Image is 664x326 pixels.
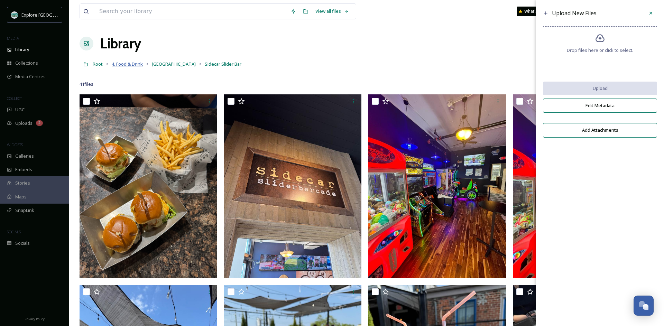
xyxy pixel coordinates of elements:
[368,94,506,278] img: Sidecar Slider Barcade July 2025-3.jpg
[15,153,34,159] span: Galleries
[543,99,657,113] button: Edit Metadata
[15,106,25,113] span: UGC
[15,166,32,173] span: Embeds
[93,61,103,67] span: Root
[15,180,30,186] span: Stories
[7,96,22,101] span: COLLECT
[7,142,23,147] span: WIDGETS
[567,47,633,54] span: Drop files here or click to select.
[15,194,27,200] span: Maps
[543,123,657,137] button: Add Attachments
[21,11,117,18] span: Explore [GEOGRAPHIC_DATA][PERSON_NAME]
[15,240,30,246] span: Socials
[152,61,196,67] span: [GEOGRAPHIC_DATA]
[205,60,241,68] a: Sidecar Slider Bar
[25,317,45,321] span: Privacy Policy
[15,120,33,127] span: Uploads
[11,11,18,18] img: 67e7af72-b6c8-455a-acf8-98e6fe1b68aa.avif
[517,7,551,16] a: What's New
[7,229,21,234] span: SOCIALS
[152,60,196,68] a: [GEOGRAPHIC_DATA]
[15,73,46,80] span: Media Centres
[7,36,19,41] span: MEDIA
[112,61,143,67] span: 4. Food & Drink
[634,296,654,316] button: Open Chat
[100,33,141,54] a: Library
[15,60,38,66] span: Collections
[205,61,241,67] span: Sidecar Slider Bar
[513,94,651,278] img: Sidecar Slider Barcade July 2025-2.jpg
[96,4,287,19] input: Search your library
[80,81,93,87] span: 41 file s
[25,314,45,323] a: Privacy Policy
[15,46,29,53] span: Library
[543,82,657,95] button: Upload
[80,94,217,278] img: Sidecar August 2025.jpg
[112,60,143,68] a: 4. Food & Drink
[312,4,352,18] a: View all files
[93,60,103,68] a: Root
[15,207,34,214] span: SnapLink
[552,9,597,17] span: Upload New Files
[224,94,362,278] img: Sidecar Slider Barcade July 2025.jpg
[36,120,43,126] div: 2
